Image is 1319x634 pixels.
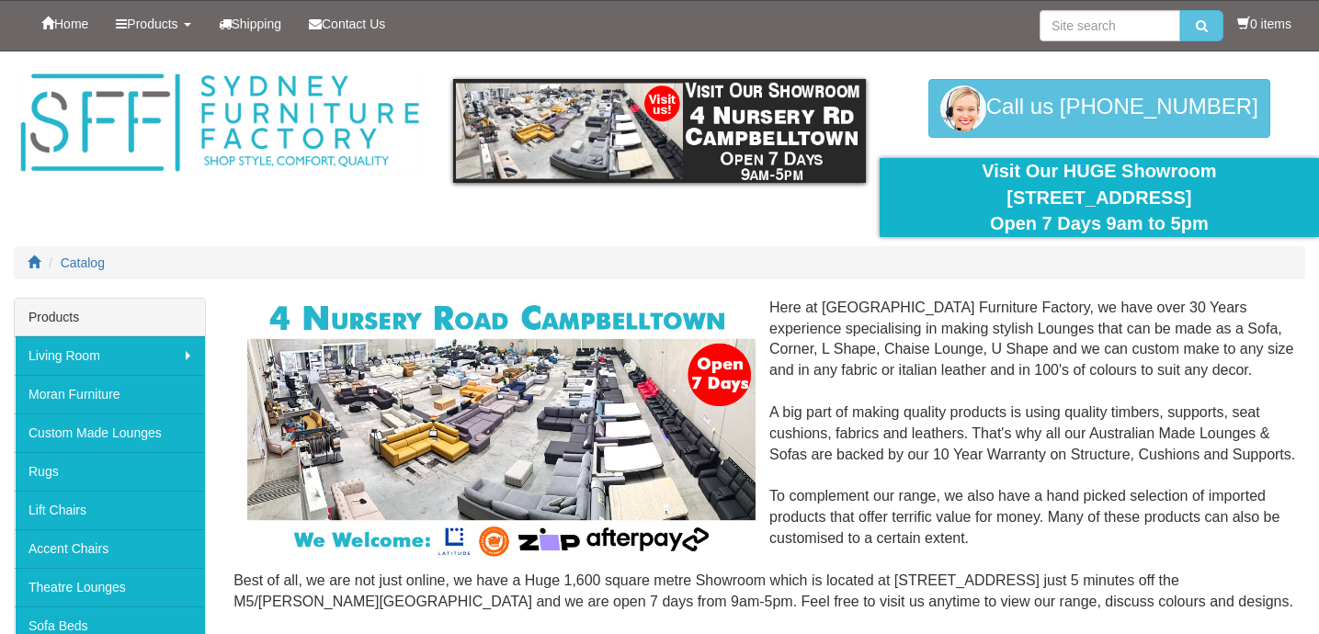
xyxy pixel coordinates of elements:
[15,529,205,568] a: Accent Chairs
[247,298,756,562] img: Corner Modular Lounges
[322,17,385,31] span: Contact Us
[295,1,399,47] a: Contact Us
[54,17,88,31] span: Home
[15,452,205,491] a: Rugs
[102,1,204,47] a: Products
[61,255,105,270] a: Catalog
[15,413,205,452] a: Custom Made Lounges
[205,1,296,47] a: Shipping
[15,491,205,529] a: Lift Chairs
[15,336,205,375] a: Living Room
[1237,15,1291,33] li: 0 items
[14,70,426,176] img: Sydney Furniture Factory
[15,299,205,336] div: Products
[232,17,282,31] span: Shipping
[1040,10,1180,41] input: Site search
[453,79,865,183] img: showroom.gif
[127,17,177,31] span: Products
[28,1,102,47] a: Home
[15,375,205,413] a: Moran Furniture
[15,568,205,606] a: Theatre Lounges
[893,158,1305,237] div: Visit Our HUGE Showroom [STREET_ADDRESS] Open 7 Days 9am to 5pm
